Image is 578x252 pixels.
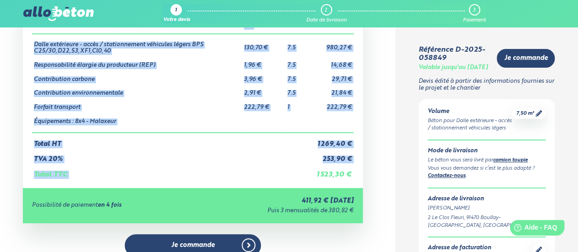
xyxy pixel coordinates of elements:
div: Volume [428,108,513,115]
div: Référence D-2025-058849 [419,46,490,63]
span: Je commande [504,54,547,62]
p: Devis édité à partir des informations fournies sur le projet et le chantier [419,78,555,91]
td: 222,79 € [242,97,286,111]
div: Puis 3 mensualités de 380,82 € [196,208,354,214]
td: 980,27 € [315,34,354,55]
img: allobéton [23,6,94,21]
div: Votre devis [163,17,190,23]
td: 7.5 [286,34,315,55]
iframe: Help widget launcher [497,216,568,242]
a: Contactez-nous [428,173,466,178]
div: 411,92 € [DATE] [196,197,354,205]
div: Possibilité de paiement [32,202,196,209]
div: 3 [473,7,475,13]
td: Dalle extérieure - accès / stationnement véhicules légers BPS C25/30,D22,S3,XF1,Cl0,40 [32,34,242,55]
td: TVA 20% [32,148,315,163]
td: Contribution environnementale [32,83,242,97]
div: Béton pour Dalle extérieure - accès / stationnement véhicules légers [428,117,513,133]
td: Total HT [32,133,315,148]
div: Mode de livraison [428,148,546,155]
td: Équipements : 8x4 - Malaxeur [32,111,242,133]
td: 1 523,30 € [315,163,354,179]
td: 130,70 € [242,34,286,55]
td: 7.5 [286,55,315,69]
td: 21,84 € [315,83,354,97]
td: 29,71 € [315,69,354,83]
a: 1 Votre devis [163,4,190,23]
td: 3,96 € [242,69,286,83]
div: 1 [175,8,177,14]
div: Vous vous demandez si c’est le plus adapté ? . [428,165,546,181]
a: 3 Paiement [463,4,486,23]
div: Adresse de livraison [428,196,546,203]
div: Adresse de facturation [428,245,532,252]
td: 2,91 € [242,83,286,97]
a: Je commande [497,49,555,68]
div: Date de livraison [306,17,347,23]
td: 253,90 € [315,148,354,163]
td: Total TTC [32,163,315,179]
div: Paiement [463,17,486,23]
div: [PERSON_NAME] [428,204,546,212]
div: 2 Le Clos Fleuri, 91470 Boullay-[GEOGRAPHIC_DATA], [GEOGRAPHIC_DATA] [428,214,546,230]
div: Valable jusqu'au [DATE] [419,64,488,71]
div: 2 [324,7,327,13]
td: 1,96 € [242,55,286,69]
td: 7.5 [286,83,315,97]
strong: en 4 fois [98,202,122,208]
td: 1 [286,97,315,111]
span: Je commande [171,241,215,249]
td: Forfait transport [32,97,242,111]
a: 2 Date de livraison [306,4,347,23]
td: Responsabilité élargie du producteur (REP) [32,55,242,69]
td: 1 269,40 € [315,133,354,148]
a: camion toupie [493,158,528,163]
td: 7.5 [286,69,315,83]
div: Le béton vous sera livré par [428,156,546,165]
td: 14,68 € [315,55,354,69]
td: Contribution carbone [32,69,242,83]
td: 222,79 € [315,97,354,111]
